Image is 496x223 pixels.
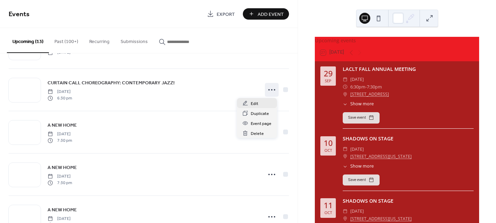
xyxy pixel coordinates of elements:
div: Oct [324,148,332,152]
div: Oct [324,211,332,214]
span: A NEW HOME [48,164,77,171]
a: Export [202,8,240,20]
div: Sep [325,79,331,83]
span: A NEW HOME [48,122,77,129]
span: 6:30 pm [48,95,72,101]
span: 6:30pm [350,83,365,91]
a: A NEW HOME [48,121,77,129]
span: [DATE] [48,89,72,95]
span: 7:30 pm [48,180,72,186]
button: Recurring [84,28,115,52]
div: ​ [343,83,348,91]
span: [DATE] [350,76,364,83]
span: [DATE] [48,131,72,137]
div: Upcoming events [315,37,479,44]
div: 29 [324,70,333,78]
div: LACLT FALL ANNUAL MEETING [343,65,474,73]
div: ​ [343,163,348,170]
div: 10 [324,139,333,147]
span: Delete [251,130,264,137]
div: ​ [343,215,348,222]
span: [DATE] [350,146,364,153]
div: 11 [324,202,333,210]
span: Edit [251,100,258,107]
div: ​ [343,153,348,160]
a: [STREET_ADDRESS][US_STATE] [350,153,412,160]
div: ​ [343,208,348,215]
span: 7:30pm [367,83,382,91]
div: ​ [343,101,348,107]
a: CURTAIN CALL CHOREOGRAPHY: CONTEMPORARY JAZZ! [48,79,175,87]
div: ​ [343,91,348,98]
span: Show more [350,101,374,107]
button: Upcoming (13) [7,28,49,53]
span: [DATE] [48,173,72,180]
div: SHADOWS ON STAGE [343,197,474,205]
div: SHADOWS ON STAGE [343,135,474,142]
span: 7:30 pm [48,137,72,144]
a: [STREET_ADDRESS][US_STATE] [350,215,412,222]
button: ​Show more [343,101,374,107]
span: Event page [251,120,271,127]
span: [DATE] [350,208,364,215]
button: ​Show more [343,163,374,170]
div: ​ [343,76,348,83]
a: A NEW HOME [48,163,77,171]
a: [STREET_ADDRESS] [350,91,389,98]
div: ​ [343,146,348,153]
a: A NEW HOME [48,206,77,214]
button: Submissions [115,28,153,52]
span: Export [217,11,235,18]
span: Show more [350,163,374,170]
button: Past (100+) [49,28,84,52]
button: Add Event [243,8,289,20]
span: - [365,83,367,91]
span: [DATE] [48,216,72,222]
span: Duplicate [251,110,269,117]
span: Add Event [258,11,284,18]
button: Save event [343,112,380,123]
span: Events [9,8,30,21]
button: Save event [343,174,380,185]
